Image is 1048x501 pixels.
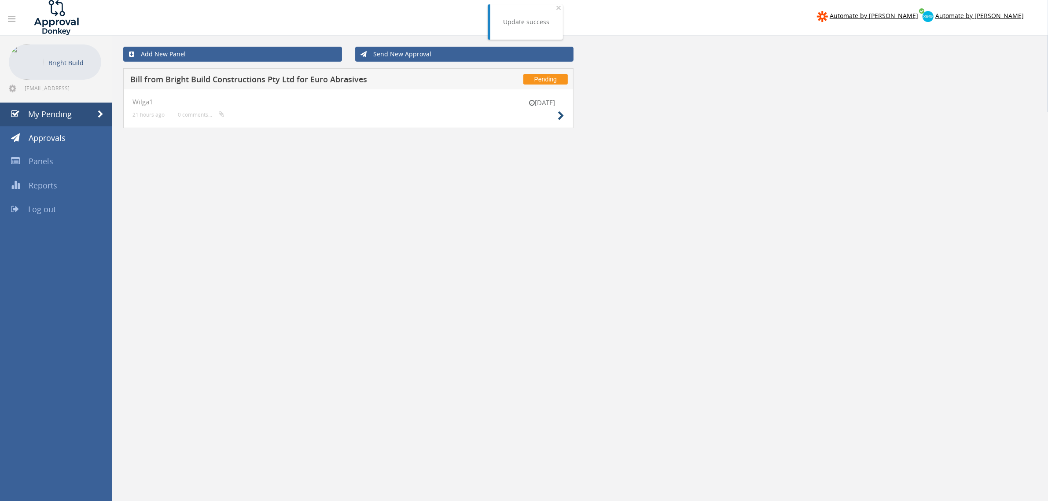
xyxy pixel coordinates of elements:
a: Add New Panel [123,47,342,62]
span: Automate by [PERSON_NAME] [830,11,918,20]
span: Log out [28,204,56,214]
small: 21 hours ago [132,111,165,118]
small: [DATE] [520,98,564,107]
span: My Pending [28,109,72,119]
span: Reports [29,180,57,191]
h4: Wilga1 [132,98,564,106]
img: zapier-logomark.png [817,11,828,22]
small: 0 comments... [178,111,224,118]
span: Panels [29,156,53,166]
p: Bright Build [48,57,97,68]
span: [EMAIL_ADDRESS][DOMAIN_NAME] [25,85,99,92]
span: Pending [523,74,568,85]
span: × [556,1,562,14]
span: Automate by [PERSON_NAME] [935,11,1024,20]
a: Send New Approval [355,47,574,62]
img: xero-logo.png [923,11,934,22]
h5: Bill from Bright Build Constructions Pty Ltd for Euro Abrasives [130,75,436,86]
div: Update success [504,18,550,26]
span: Approvals [29,133,66,143]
